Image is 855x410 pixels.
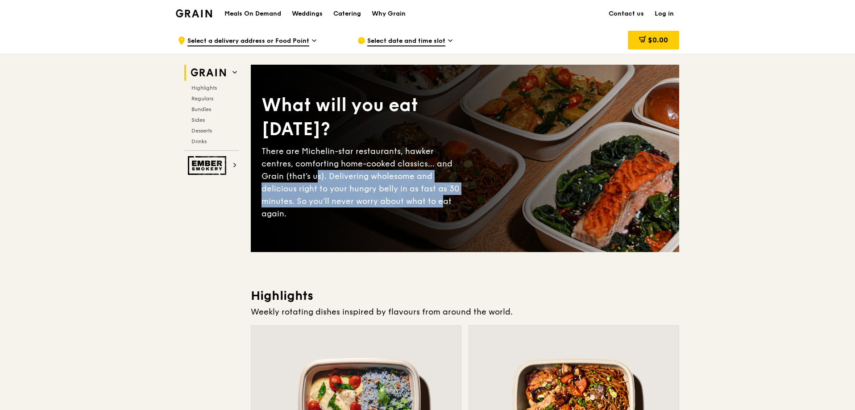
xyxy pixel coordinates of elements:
[261,145,465,220] div: There are Michelin-star restaurants, hawker centres, comforting home-cooked classics… and Grain (...
[191,85,217,91] span: Highlights
[366,0,411,27] a: Why Grain
[224,9,281,18] h1: Meals On Demand
[191,117,205,123] span: Sides
[648,36,668,44] span: $0.00
[191,138,207,145] span: Drinks
[286,0,328,27] a: Weddings
[191,106,211,112] span: Bundles
[367,37,445,46] span: Select date and time slot
[187,37,309,46] span: Select a delivery address or Food Point
[191,95,213,102] span: Regulars
[176,9,212,17] img: Grain
[261,93,465,141] div: What will you eat [DATE]?
[333,0,361,27] div: Catering
[191,128,212,134] span: Desserts
[603,0,649,27] a: Contact us
[188,156,229,175] img: Ember Smokery web logo
[251,288,679,304] h3: Highlights
[328,0,366,27] a: Catering
[649,0,679,27] a: Log in
[292,0,323,27] div: Weddings
[372,0,406,27] div: Why Grain
[251,306,679,318] div: Weekly rotating dishes inspired by flavours from around the world.
[188,65,229,81] img: Grain web logo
